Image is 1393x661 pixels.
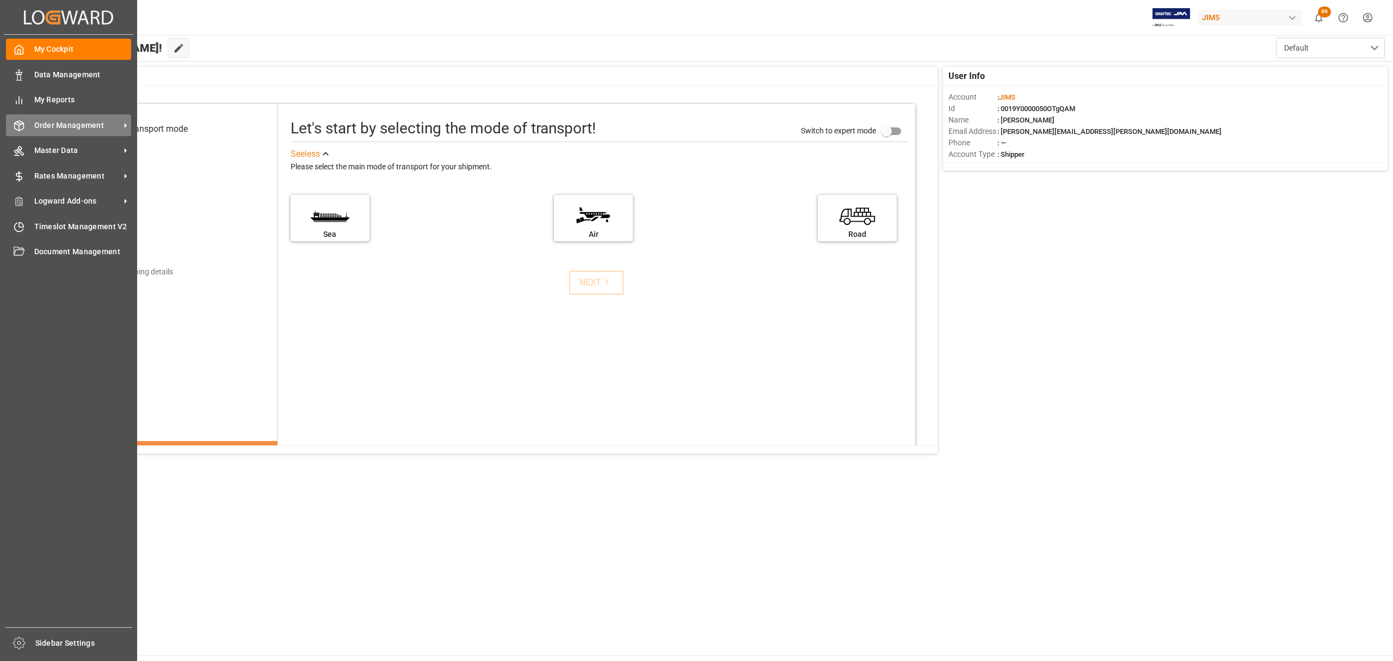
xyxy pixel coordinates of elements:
span: Order Management [34,120,120,131]
div: Road [823,229,891,240]
span: : [PERSON_NAME] [997,116,1055,124]
span: JIMS [999,93,1015,101]
span: Data Management [34,69,132,81]
span: Email Address [948,126,997,137]
span: Timeslot Management V2 [34,221,132,232]
button: Help Center [1331,5,1355,30]
div: Air [559,229,627,240]
div: Sea [296,229,364,240]
span: : Shipper [997,150,1025,158]
button: JIMS [1198,7,1306,28]
div: Please select the main mode of transport for your shipment. [291,161,908,174]
div: See less [291,148,320,161]
span: Default [1284,42,1309,54]
span: : 0019Y0000050OTgQAM [997,105,1075,113]
a: Document Management [6,241,131,262]
a: Data Management [6,64,131,85]
span: : — [997,139,1006,147]
div: Add shipping details [105,266,173,278]
span: User Info [948,70,985,83]
span: Id [948,103,997,114]
span: Phone [948,137,997,149]
span: Logward Add-ons [34,195,120,207]
img: Exertis%20JAM%20-%20Email%20Logo.jpg_1722504956.jpg [1152,8,1190,27]
button: NEXT [569,271,624,295]
span: : [997,93,1015,101]
div: Select transport mode [103,123,188,136]
span: : [PERSON_NAME][EMAIL_ADDRESS][PERSON_NAME][DOMAIN_NAME] [997,127,1222,136]
span: Switch to expert mode [801,126,876,135]
span: Name [948,114,997,126]
a: My Reports [6,89,131,111]
a: Timeslot Management V2 [6,216,131,237]
span: Rates Management [34,170,120,182]
div: NEXT [580,276,613,289]
span: My Cockpit [34,44,132,55]
button: open menu [1276,38,1385,58]
span: Master Data [34,145,120,156]
span: Sidebar Settings [35,638,133,649]
div: Let's start by selecting the mode of transport! [291,117,596,140]
span: My Reports [34,94,132,106]
span: Document Management [34,246,132,258]
div: JIMS [1198,10,1302,26]
span: Account [948,91,997,103]
button: show 86 new notifications [1306,5,1331,30]
span: Account Type [948,149,997,160]
span: 86 [1318,7,1331,17]
a: My Cockpit [6,39,131,60]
